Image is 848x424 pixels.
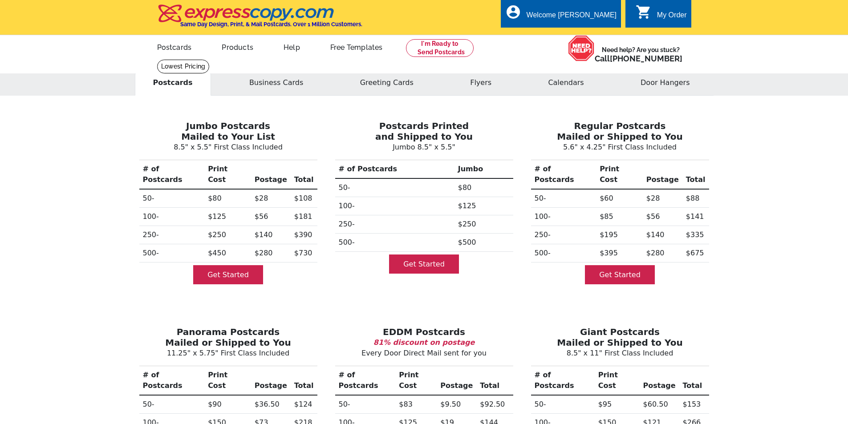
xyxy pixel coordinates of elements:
[193,265,263,284] a: Get Started
[395,395,437,414] td: $83
[180,21,362,28] h4: Same Day Design, Print, & Mail Postcards. Over 1 Million Customers.
[333,142,515,153] p: Jumbo 8.5" x 5.5"
[643,208,682,226] td: $56
[595,45,687,63] span: Need help? Are you stuck?
[204,160,251,190] th: Print Cost
[531,208,596,226] th: 100-
[531,395,595,414] th: 50-
[596,208,643,226] td: $85
[139,244,205,262] th: 500-
[335,366,396,396] th: # of Postcards
[269,36,314,57] a: Help
[138,142,319,153] p: 8.5" x 5.5" First Class Included
[437,366,476,396] th: Postage
[335,395,396,414] th: 50-
[135,70,211,96] button: Postcards
[643,244,682,262] td: $280
[395,366,437,396] th: Print Cost
[291,189,317,208] td: $108
[157,11,362,28] a: Same Day Design, Print, & Mail Postcards. Over 1 Million Customers.
[251,244,291,262] td: $280
[682,208,709,226] td: $141
[204,366,251,396] th: Print Cost
[204,395,251,414] td: $90
[679,395,709,414] td: $153
[291,226,317,244] td: $390
[610,54,682,63] a: [PHONE_NUMBER]
[342,70,432,96] button: Greeting Cards
[636,4,652,20] i: shopping_cart
[204,244,251,262] td: $450
[679,366,709,396] th: Total
[596,189,643,208] td: $60
[291,366,317,396] th: Total
[640,395,679,414] td: $60.50
[643,189,682,208] td: $28
[251,366,291,396] th: Postage
[139,226,205,244] th: 250-
[452,70,510,96] button: Flyers
[251,208,291,226] td: $56
[335,234,454,252] th: 500-
[454,234,513,252] td: $500
[291,395,317,414] td: $124
[643,160,682,190] th: Postage
[335,178,454,197] th: 50-
[529,327,711,348] h3: Giant Postcards Mailed or Shipped to You
[682,160,709,190] th: Total
[596,160,643,190] th: Print Cost
[138,121,319,142] h3: Jumbo Postcards Mailed to Your List
[529,348,711,359] p: 8.5" x 11" First Class Included
[476,395,513,414] td: $92.50
[640,366,679,396] th: Postage
[636,10,687,21] a: shopping_cart My Order
[139,395,205,414] th: 50-
[138,327,319,348] h3: Panorama Postcards Mailed or Shipped to You
[143,36,206,57] a: Postcards
[682,244,709,262] td: $675
[454,197,513,215] td: $125
[251,160,291,190] th: Postage
[139,160,205,190] th: # of Postcards
[476,366,513,396] th: Total
[335,160,454,179] th: # of Postcards
[316,36,397,57] a: Free Templates
[530,70,602,96] button: Calendars
[585,265,655,284] a: Get Started
[139,189,205,208] th: 50-
[529,121,711,142] h3: Regular Postcards Mailed or Shipped to You
[454,160,513,179] th: Jumbo
[389,254,459,274] a: Get Started
[622,70,708,96] button: Door Hangers
[596,226,643,244] td: $195
[682,226,709,244] td: $335
[531,226,596,244] th: 250-
[595,54,682,63] span: Call
[291,208,317,226] td: $181
[251,189,291,208] td: $28
[454,215,513,234] td: $250
[531,366,595,396] th: # of Postcards
[333,121,515,142] h3: Postcards Printed and Shipped to You
[505,4,521,20] i: account_circle
[596,244,643,262] td: $395
[527,11,617,24] div: Welcome [PERSON_NAME]
[657,11,687,24] div: My Order
[568,35,595,61] img: help
[251,395,291,414] td: $36.50
[373,338,475,347] b: 81% discount on postage
[531,189,596,208] th: 50-
[437,395,476,414] td: $9.50
[204,226,251,244] td: $250
[531,244,596,262] th: 500-
[333,348,515,359] p: Every Door Direct Mail sent for you
[291,244,317,262] td: $730
[207,36,268,57] a: Products
[204,189,251,208] td: $80
[139,366,205,396] th: # of Postcards
[204,208,251,226] td: $125
[335,197,454,215] th: 100-
[595,395,640,414] td: $95
[529,142,711,153] p: 5.6" x 4.25" First Class Included
[682,189,709,208] td: $88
